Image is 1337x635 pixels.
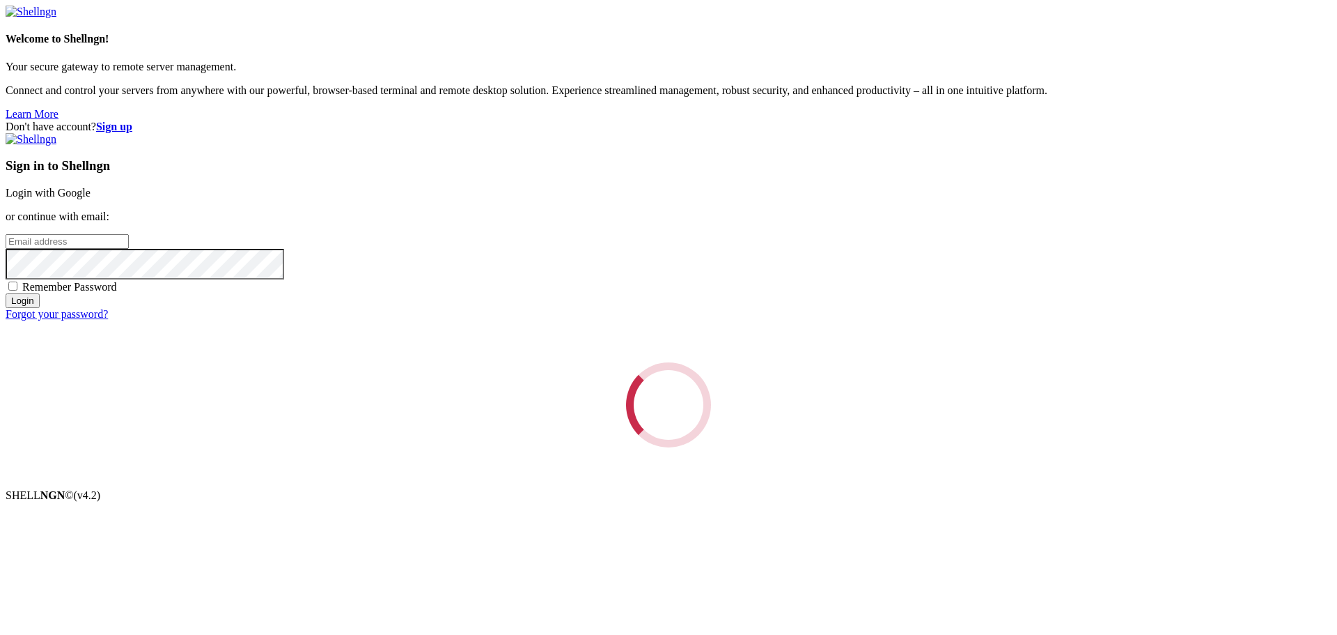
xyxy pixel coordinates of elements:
input: Login [6,293,40,308]
span: 4.2.0 [74,489,101,501]
h3: Sign in to Shellngn [6,158,1331,174]
a: Login with Google [6,187,91,199]
span: SHELL © [6,489,100,501]
input: Email address [6,234,129,249]
b: NGN [40,489,65,501]
a: Learn More [6,108,58,120]
img: Shellngn [6,6,56,18]
a: Sign up [96,121,132,132]
div: Don't have account? [6,121,1331,133]
div: Loading... [626,362,711,447]
a: Forgot your password? [6,308,108,320]
img: Shellngn [6,133,56,146]
h4: Welcome to Shellngn! [6,33,1331,45]
input: Remember Password [8,282,17,291]
p: or continue with email: [6,211,1331,223]
p: Connect and control your servers from anywhere with our powerful, browser-based terminal and remo... [6,84,1331,97]
p: Your secure gateway to remote server management. [6,61,1331,73]
span: Remember Password [22,281,117,293]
